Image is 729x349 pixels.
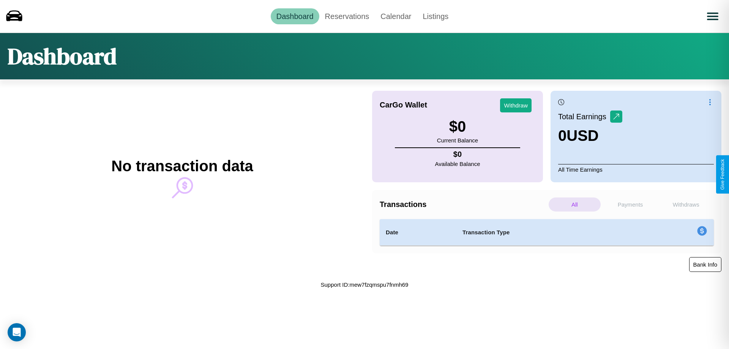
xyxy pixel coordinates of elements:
[417,8,454,24] a: Listings
[386,228,450,237] h4: Date
[321,280,409,290] p: Support ID: mew7fzqmspu7fnmh69
[380,219,714,246] table: simple table
[380,200,547,209] h4: Transactions
[435,150,480,159] h4: $ 0
[720,159,725,190] div: Give Feedback
[558,164,714,175] p: All Time Earnings
[549,197,601,212] p: All
[500,98,532,112] button: Withdraw
[437,118,478,135] h3: $ 0
[558,127,622,144] h3: 0 USD
[435,159,480,169] p: Available Balance
[111,158,253,175] h2: No transaction data
[702,6,723,27] button: Open menu
[437,135,478,145] p: Current Balance
[271,8,319,24] a: Dashboard
[8,323,26,341] div: Open Intercom Messenger
[8,41,117,72] h1: Dashboard
[660,197,712,212] p: Withdraws
[558,110,610,123] p: Total Earnings
[689,257,721,272] button: Bank Info
[375,8,417,24] a: Calendar
[604,197,656,212] p: Payments
[319,8,375,24] a: Reservations
[380,101,427,109] h4: CarGo Wallet
[462,228,635,237] h4: Transaction Type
